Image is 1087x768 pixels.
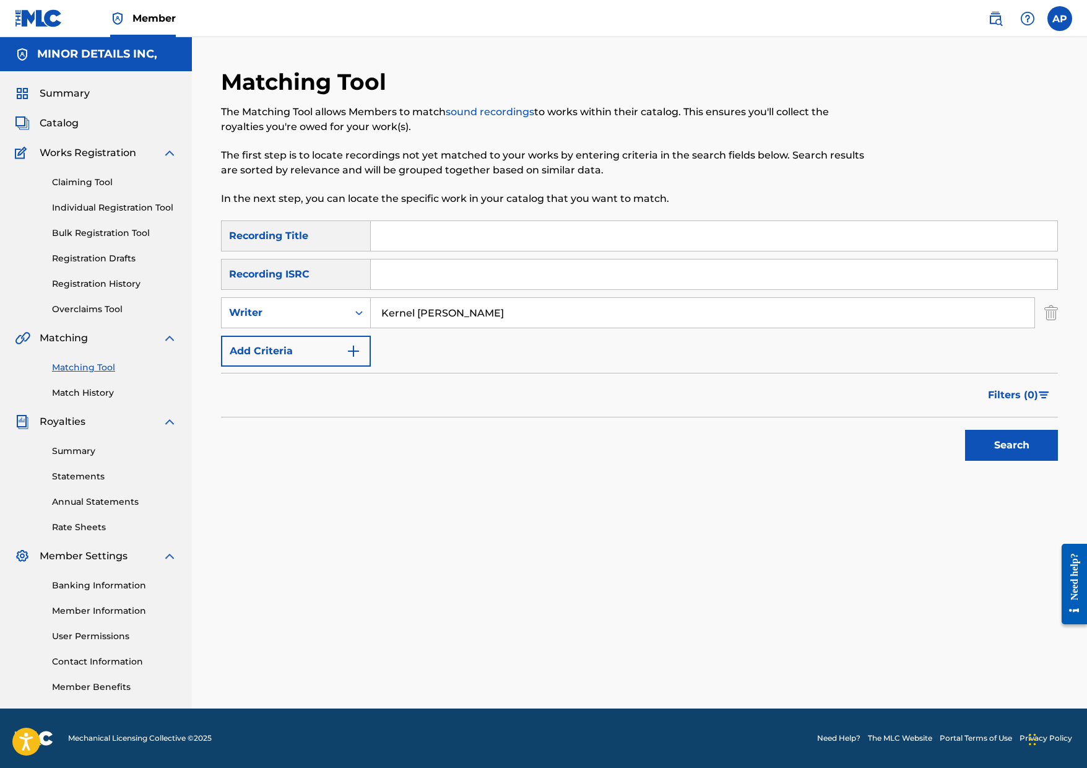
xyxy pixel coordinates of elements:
div: Drag [1029,721,1036,758]
a: SummarySummary [15,86,90,101]
a: Member Benefits [52,681,177,694]
a: Registration Drafts [52,252,177,265]
img: expand [162,549,177,564]
iframe: Chat Widget [1025,709,1087,768]
img: Accounts [15,47,30,62]
span: Member Settings [40,549,128,564]
img: Summary [15,86,30,101]
a: Public Search [983,6,1008,31]
a: Rate Sheets [52,521,177,534]
img: search [988,11,1003,26]
img: Delete Criterion [1044,297,1058,328]
img: 9d2ae6d4665cec9f34b9.svg [346,344,361,359]
span: Catalog [40,116,79,131]
a: Summary [52,445,177,458]
span: Filters ( 0 ) [988,388,1038,403]
form: Search Form [221,220,1058,467]
button: Add Criteria [221,336,371,367]
a: Contact Information [52,655,177,668]
img: Matching [15,331,30,346]
a: Privacy Policy [1020,733,1072,744]
a: Statements [52,470,177,483]
img: Top Rightsholder [110,11,125,26]
div: User Menu [1047,6,1072,31]
a: Claiming Tool [52,176,177,189]
span: Royalties [40,414,85,429]
a: Annual Statements [52,495,177,508]
p: In the next step, you can locate the specific work in your catalog that you want to match. [221,191,865,206]
a: Bulk Registration Tool [52,227,177,240]
span: Summary [40,86,90,101]
img: Royalties [15,414,30,429]
img: expand [162,414,177,429]
img: MLC Logo [15,9,63,27]
span: Mechanical Licensing Collective © 2025 [68,733,212,744]
a: Portal Terms of Use [940,733,1012,744]
span: Member [132,11,176,25]
a: Member Information [52,604,177,617]
a: Banking Information [52,579,177,592]
img: expand [162,146,177,160]
span: Works Registration [40,146,136,160]
img: expand [162,331,177,346]
a: CatalogCatalog [15,116,79,131]
a: Need Help? [817,733,860,744]
p: The Matching Tool allows Members to match to works within their catalog. This ensures you'll coll... [221,105,865,134]
a: Match History [52,386,177,399]
div: Writer [229,305,340,320]
a: Overclaims Tool [52,303,177,316]
h2: Matching Tool [221,68,392,96]
a: User Permissions [52,630,177,643]
img: Member Settings [15,549,30,564]
img: logo [15,731,53,746]
span: Matching [40,331,88,346]
a: The MLC Website [868,733,932,744]
a: sound recordings [446,106,534,118]
img: Works Registration [15,146,31,160]
img: help [1020,11,1035,26]
a: Registration History [52,277,177,290]
iframe: Resource Center [1052,535,1087,634]
button: Search [965,430,1058,461]
a: Individual Registration Tool [52,201,177,214]
h5: MINOR DETAILS INC, [37,47,157,61]
img: filter [1039,391,1049,399]
a: Matching Tool [52,361,177,374]
button: Filters (0) [981,380,1058,411]
p: The first step is to locate recordings not yet matched to your works by entering criteria in the ... [221,148,865,178]
img: Catalog [15,116,30,131]
div: Help [1015,6,1040,31]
